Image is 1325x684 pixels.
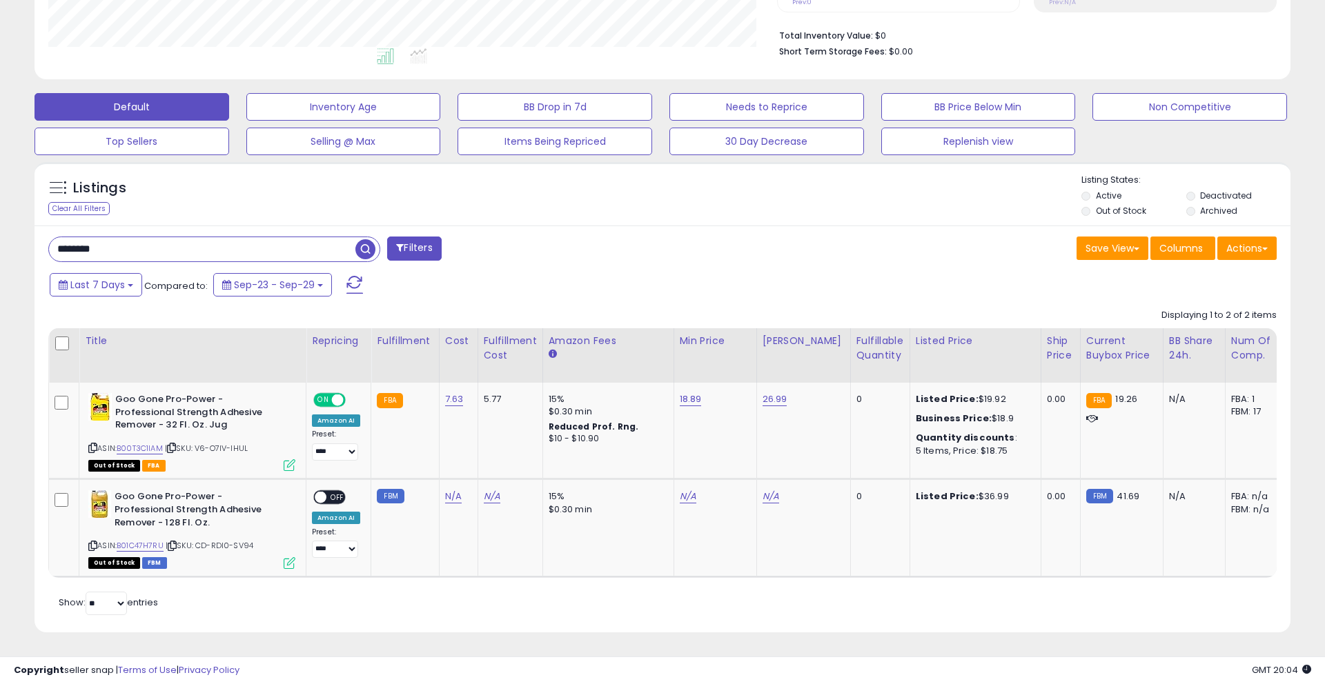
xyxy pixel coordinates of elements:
[763,334,845,348] div: [PERSON_NAME]
[1077,237,1148,260] button: Save View
[916,412,1030,425] div: $18.9
[881,128,1076,155] button: Replenish view
[344,394,366,406] span: OFF
[916,431,1015,444] b: Quantity discounts
[549,433,663,445] div: $10 - $10.90
[1200,190,1252,201] label: Deactivated
[312,512,360,524] div: Amazon AI
[35,128,229,155] button: Top Sellers
[1081,174,1290,187] p: Listing States:
[484,393,532,405] div: 5.77
[1169,393,1215,405] div: N/A
[70,278,125,292] span: Last 7 Days
[142,557,167,569] span: FBM
[312,527,360,559] div: Preset:
[1200,205,1237,217] label: Archived
[856,490,899,503] div: 0
[680,334,751,348] div: Min Price
[549,348,557,361] small: Amazon Fees.
[779,46,887,57] b: Short Term Storage Fees:
[549,405,663,418] div: $0.30 min
[1231,503,1277,516] div: FBM: n/a
[916,412,992,425] b: Business Price:
[234,278,315,292] span: Sep-23 - Sep-29
[312,430,360,461] div: Preset:
[85,334,300,348] div: Title
[916,490,979,503] b: Listed Price:
[213,273,332,296] button: Sep-23 - Sep-29
[1092,93,1287,121] button: Non Competitive
[1086,334,1157,363] div: Current Buybox Price
[779,30,873,41] b: Total Inventory Value:
[48,202,110,215] div: Clear All Filters
[669,128,864,155] button: 30 Day Decrease
[88,490,295,567] div: ASIN:
[881,93,1076,121] button: BB Price Below Min
[1047,334,1074,363] div: Ship Price
[312,334,365,348] div: Repricing
[377,489,404,503] small: FBM
[179,663,239,676] a: Privacy Policy
[445,490,462,503] a: N/A
[445,334,472,348] div: Cost
[1150,237,1215,260] button: Columns
[549,503,663,516] div: $0.30 min
[59,596,158,609] span: Show: entries
[117,443,163,454] a: B00T3C1IAM
[1117,490,1139,503] span: 41.69
[779,26,1266,43] li: $0
[484,490,500,503] a: N/A
[115,393,283,435] b: Goo Gone Pro-Power - Professional Strength Adhesive Remover - 32 Fl. Oz. Jug
[377,334,433,348] div: Fulfillment
[88,393,112,421] img: 515dPIUWcyL._SL40_.jpg
[1086,393,1112,408] small: FBA
[165,443,248,454] span: | SKU: V6-O7IV-IHUL
[916,393,1030,405] div: $19.92
[88,557,140,569] span: All listings that are currently out of stock and unavailable for purchase on Amazon
[14,664,239,677] div: seller snap | |
[73,179,126,198] h5: Listings
[1169,490,1215,503] div: N/A
[312,414,360,427] div: Amazon AI
[549,393,663,405] div: 15%
[1096,190,1121,201] label: Active
[35,93,229,121] button: Default
[88,490,111,518] img: 51Vylx6Ex4L._SL40_.jpg
[1086,489,1113,503] small: FBM
[445,392,464,406] a: 7.63
[1252,663,1311,676] span: 2025-10-7 20:04 GMT
[144,279,208,292] span: Compared to:
[1161,309,1277,322] div: Displaying 1 to 2 of 2 items
[916,490,1030,503] div: $36.99
[916,445,1030,457] div: 5 Items, Price: $18.75
[1231,393,1277,405] div: FBA: 1
[549,334,668,348] div: Amazon Fees
[315,394,332,406] span: ON
[1169,334,1219,363] div: BB Share 24h.
[326,492,349,503] span: OFF
[916,334,1035,348] div: Listed Price
[680,392,702,406] a: 18.89
[1096,205,1146,217] label: Out of Stock
[1231,334,1282,363] div: Num of Comp.
[1231,405,1277,418] div: FBM: 17
[549,490,663,503] div: 15%
[14,663,64,676] strong: Copyright
[856,393,899,405] div: 0
[763,392,787,406] a: 26.99
[50,273,142,296] button: Last 7 Days
[763,490,779,503] a: N/A
[88,460,140,472] span: All listings that are currently out of stock and unavailable for purchase on Amazon
[916,392,979,405] b: Listed Price:
[1115,392,1137,405] span: 19.26
[142,460,166,472] span: FBA
[246,93,441,121] button: Inventory Age
[1047,490,1070,503] div: 0.00
[458,93,652,121] button: BB Drop in 7d
[88,393,295,470] div: ASIN:
[117,540,164,552] a: B01C47H7RU
[166,540,253,551] span: | SKU: CD-RDI0-SV94
[458,128,652,155] button: Items Being Repriced
[246,128,441,155] button: Selling @ Max
[1159,241,1203,255] span: Columns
